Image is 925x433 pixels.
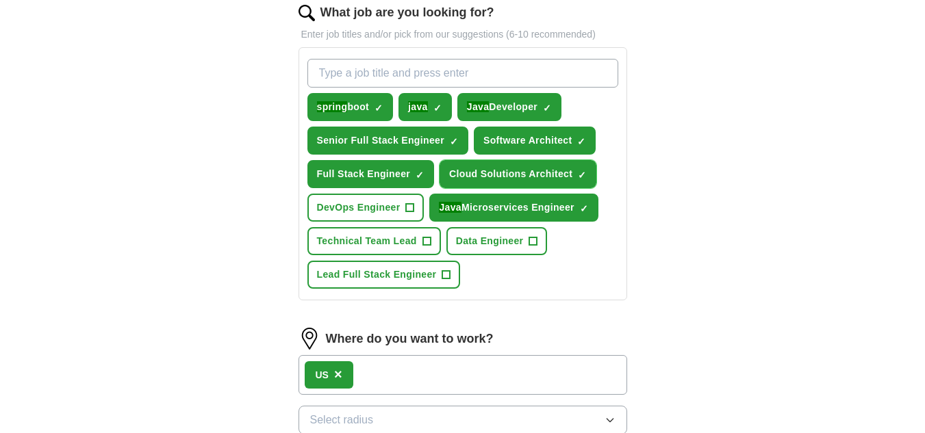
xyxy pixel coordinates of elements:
span: Software Architect [483,133,572,148]
span: Microservices Engineer [439,200,574,215]
label: Where do you want to work? [326,330,494,348]
span: DevOps Engineer [317,200,401,215]
span: ✓ [416,170,424,181]
span: ✓ [543,103,551,114]
span: ✓ [375,103,383,114]
button: Software Architect✓ [474,127,596,155]
button: Lead Full Stack Engineer [307,261,461,289]
span: ✓ [577,136,585,147]
span: ✓ [578,170,586,181]
span: Full Stack Engineer [317,167,411,181]
span: ✓ [580,203,588,214]
button: Senior Full Stack Engineer✓ [307,127,468,155]
span: java [408,101,428,112]
span: ✓ [433,103,442,114]
button: Data Engineer [446,227,548,255]
span: Cloud Solutions Architect [449,167,572,181]
span: ✓ [450,136,458,147]
button: DevOps Engineer [307,194,425,222]
span: Senior Full Stack Engineer [317,133,444,148]
span: Developer [467,100,537,114]
button: springboot✓ [307,93,394,121]
button: Full Stack Engineer✓ [307,160,435,188]
span: spring [317,101,348,112]
button: Cloud Solutions Architect✓ [440,160,596,188]
button: × [334,365,342,385]
span: Lead Full Stack Engineer [317,267,437,282]
button: JavaDeveloper✓ [457,93,561,121]
span: Java [467,101,490,112]
button: JavaMicroservices Engineer✓ [429,194,598,222]
div: US [316,368,329,382]
span: × [334,367,342,382]
span: Data Engineer [456,234,524,248]
span: Technical Team Lead [317,234,417,248]
input: Type a job title and press enter [307,59,618,88]
button: java✓ [398,93,452,121]
img: search.png [299,5,315,21]
span: Select radius [310,412,374,428]
span: boot [317,100,370,114]
img: location.png [299,328,320,350]
p: Enter job titles and/or pick from our suggestions (6-10 recommended) [299,27,627,42]
span: Java [439,202,461,213]
button: Technical Team Lead [307,227,441,255]
label: What job are you looking for? [320,3,494,22]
